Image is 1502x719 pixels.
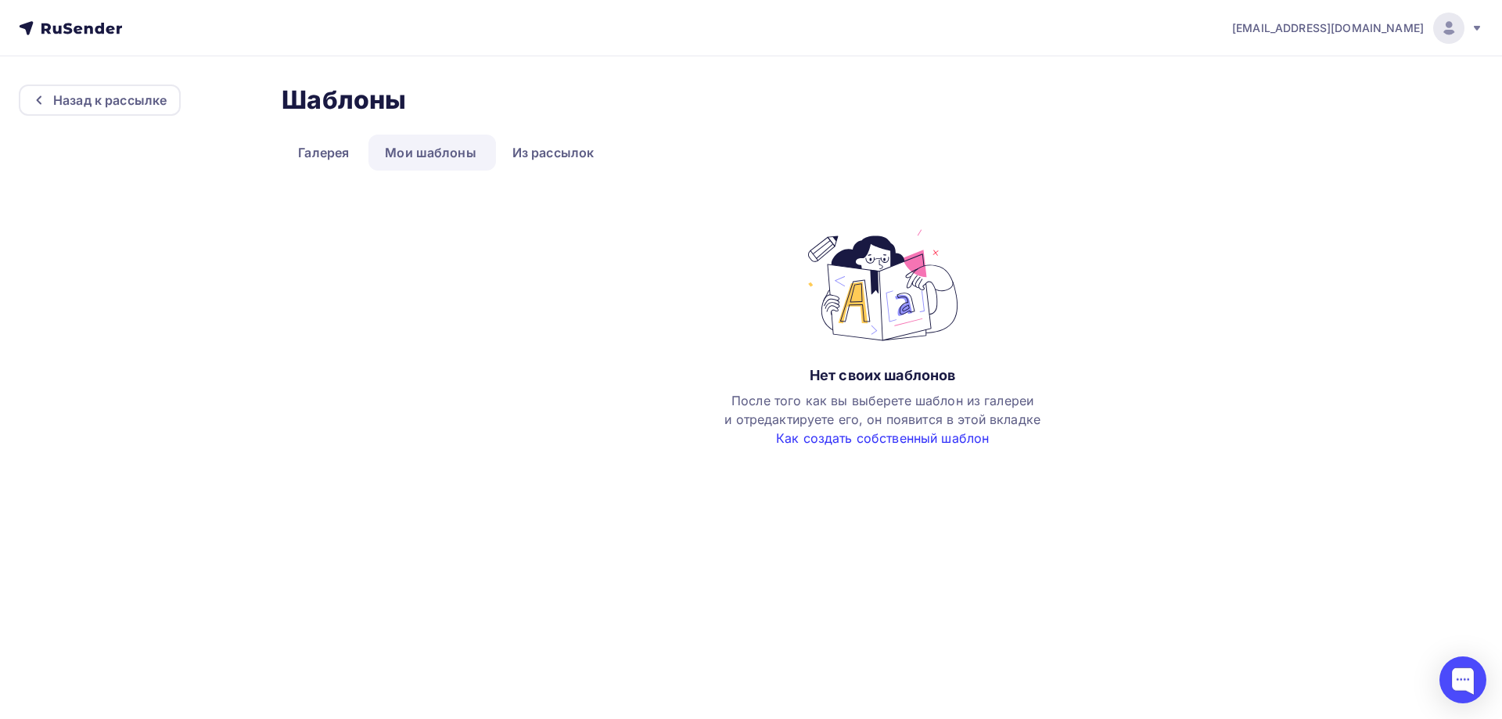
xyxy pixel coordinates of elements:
div: Назад к рассылке [53,91,167,110]
span: После того как вы выберете шаблон из галереи и отредактируете его, он появится в этой вкладке [724,393,1040,446]
a: Как создать собственный шаблон [776,430,989,446]
a: Галерея [282,135,365,171]
a: Мои шаблоны [368,135,493,171]
div: Нет своих шаблонов [810,366,956,385]
span: [EMAIL_ADDRESS][DOMAIN_NAME] [1232,20,1424,36]
a: Из рассылок [496,135,611,171]
h2: Шаблоны [282,84,406,116]
a: [EMAIL_ADDRESS][DOMAIN_NAME] [1232,13,1483,44]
